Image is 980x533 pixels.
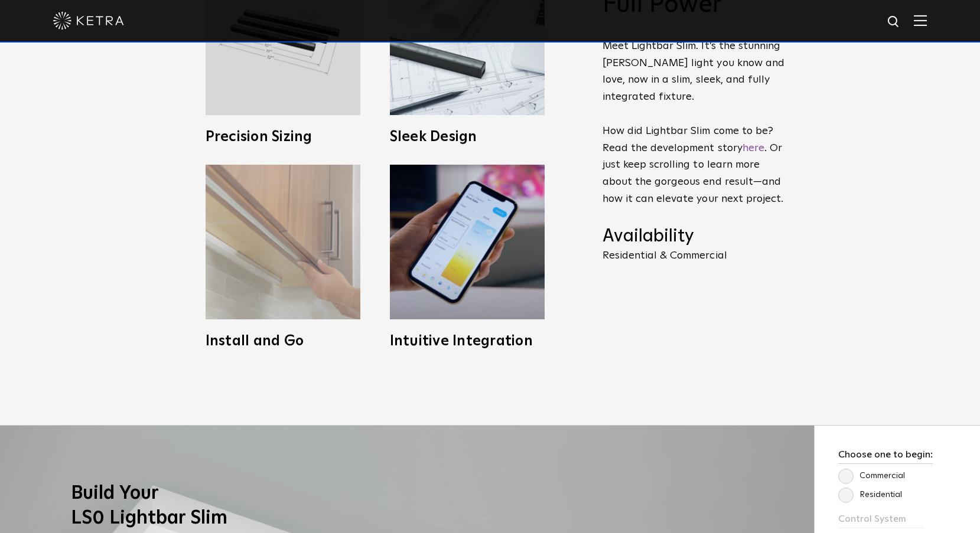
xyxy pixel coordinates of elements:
[603,250,786,261] p: Residential & Commercial
[838,449,933,464] h3: Choose one to begin:
[838,490,902,500] label: Residential
[206,165,360,319] img: LS0_Easy_Install
[390,334,545,348] h3: Intuitive Integration
[887,15,901,30] img: search icon
[390,130,545,144] h3: Sleek Design
[838,471,905,481] label: Commercial
[206,334,360,348] h3: Install and Go
[743,143,764,153] a: here
[603,225,786,248] h4: Availability
[914,15,927,26] img: Hamburger%20Nav.svg
[53,12,124,30] img: ketra-logo-2019-white
[390,165,545,319] img: L30_SystemIntegration
[603,38,786,208] p: Meet Lightbar Slim. It’s the stunning [PERSON_NAME] light you know and love, now in a slim, sleek...
[206,130,360,144] h3: Precision Sizing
